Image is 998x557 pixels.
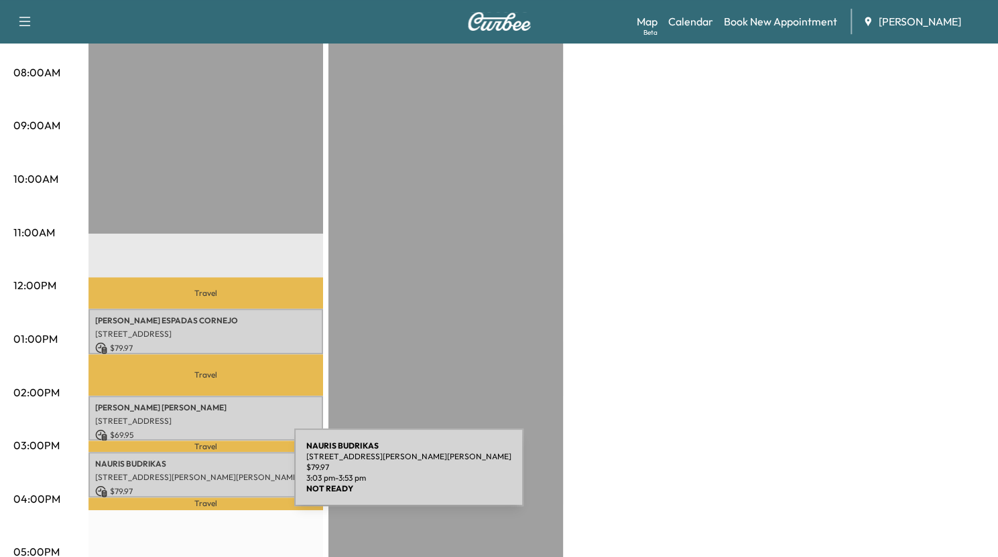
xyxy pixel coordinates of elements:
[95,342,316,354] p: $ 79.97
[13,437,60,453] p: 03:00PM
[467,12,532,31] img: Curbee Logo
[88,354,323,396] p: Travel
[95,485,316,497] p: $ 79.97
[95,472,316,483] p: [STREET_ADDRESS][PERSON_NAME][PERSON_NAME]
[668,13,713,29] a: Calendar
[724,13,837,29] a: Book New Appointment
[13,224,55,240] p: 11:00AM
[95,402,316,413] p: [PERSON_NAME] [PERSON_NAME]
[306,441,379,451] b: NAURIS BUDRIKAS
[95,459,316,469] p: NAURIS BUDRIKAS
[306,483,353,493] b: NOT READY
[13,277,56,293] p: 12:00PM
[879,13,961,29] span: [PERSON_NAME]
[95,416,316,426] p: [STREET_ADDRESS]
[95,329,316,339] p: [STREET_ADDRESS]
[637,13,658,29] a: MapBeta
[306,473,511,483] p: 3:03 pm - 3:53 pm
[306,462,511,473] p: $ 79.97
[95,315,316,326] p: [PERSON_NAME] ESPADAS CORNEJO
[13,64,60,80] p: 08:00AM
[88,497,323,510] p: Travel
[13,171,58,187] p: 10:00AM
[13,491,60,507] p: 04:00PM
[95,429,316,441] p: $ 69.95
[13,117,60,133] p: 09:00AM
[13,331,58,347] p: 01:00PM
[88,277,323,309] p: Travel
[88,441,323,452] p: Travel
[643,27,658,37] div: Beta
[13,384,60,400] p: 02:00PM
[306,451,511,462] p: [STREET_ADDRESS][PERSON_NAME][PERSON_NAME]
